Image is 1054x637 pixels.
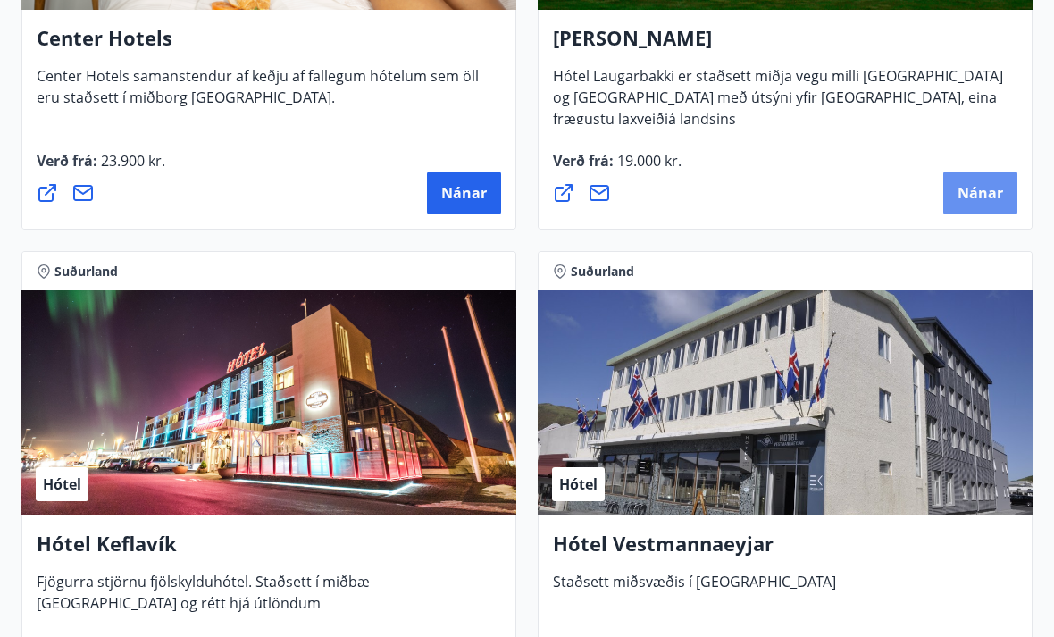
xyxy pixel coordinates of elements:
h4: Hótel Keflavík [37,530,501,571]
span: Hótel [559,474,598,494]
span: Nánar [441,183,487,203]
span: Suðurland [571,263,634,281]
span: Verð frá : [37,151,165,185]
h4: [PERSON_NAME] [553,24,1017,65]
span: Center Hotels samanstendur af keðju af fallegum hótelum sem öll eru staðsett í miðborg [GEOGRAPHI... [37,66,479,122]
span: Suðurland [54,263,118,281]
span: 19.000 kr. [614,151,682,171]
span: Staðsett miðsvæðis í [GEOGRAPHIC_DATA] [553,572,836,606]
span: Fjögurra stjörnu fjölskylduhótel. Staðsett í miðbæ [GEOGRAPHIC_DATA] og rétt hjá útlöndum [37,572,370,627]
h4: Center Hotels [37,24,501,65]
span: 23.900 kr. [97,151,165,171]
button: Nánar [427,172,501,214]
button: Nánar [943,172,1017,214]
span: Hótel Laugarbakki er staðsett miðja vegu milli [GEOGRAPHIC_DATA] og [GEOGRAPHIC_DATA] með útsýni ... [553,66,1003,143]
span: Verð frá : [553,151,682,185]
span: Nánar [958,183,1003,203]
h4: Hótel Vestmannaeyjar [553,530,1017,571]
span: Hótel [43,474,81,494]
